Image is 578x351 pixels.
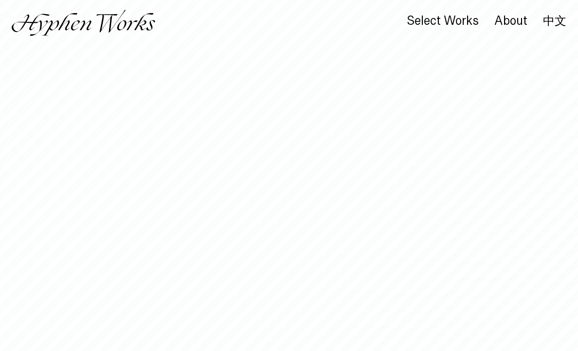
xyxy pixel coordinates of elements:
[12,10,155,36] img: Hyphen Works
[407,16,479,27] a: Select Works
[407,14,479,28] div: Select Works
[543,16,566,26] a: 中文
[494,14,527,28] div: About
[494,16,527,27] a: About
